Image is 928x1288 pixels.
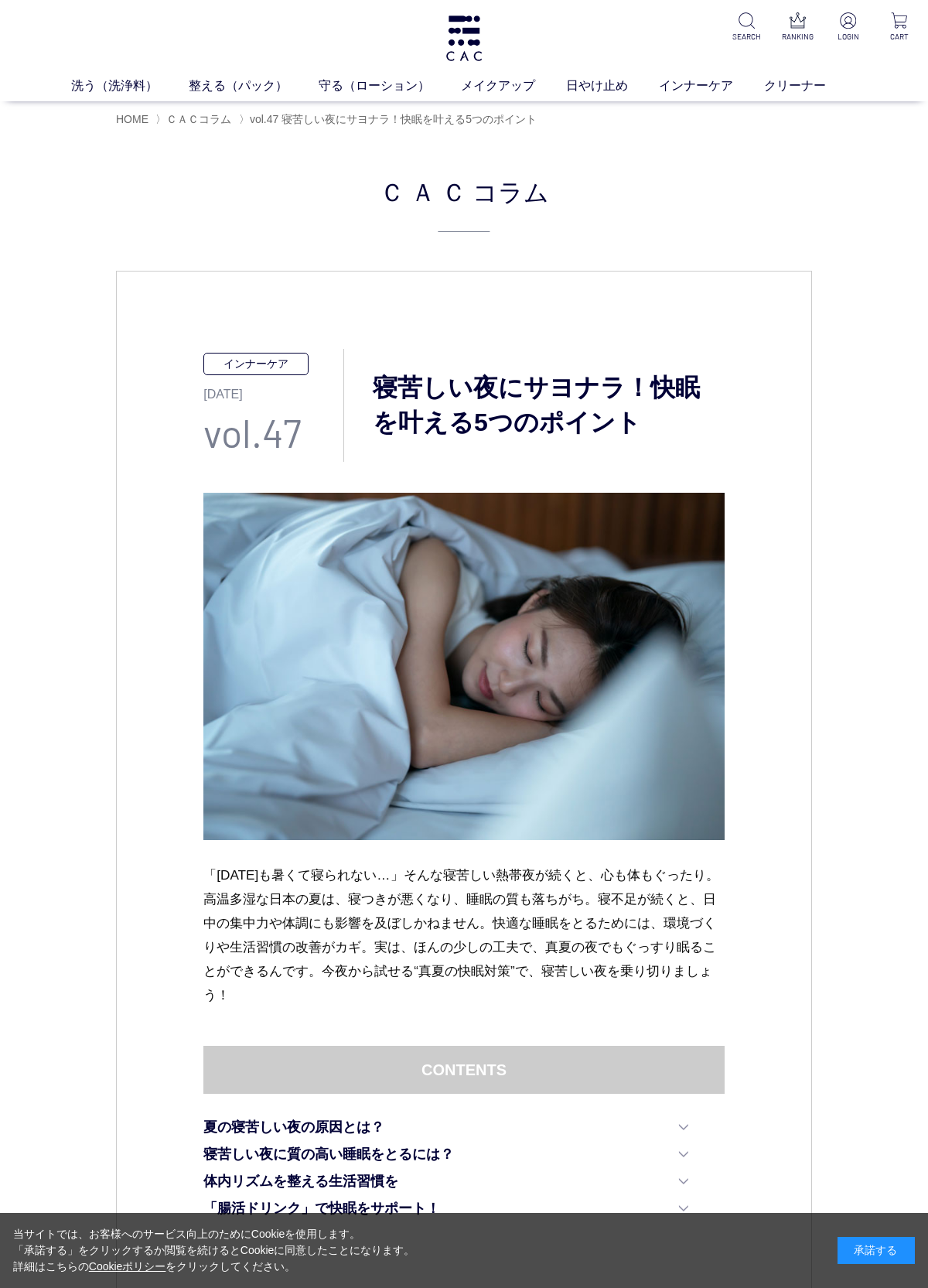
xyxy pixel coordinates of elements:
[203,1171,687,1192] a: 体内リズムを整える生活習慣を
[781,12,814,43] a: RANKING
[203,353,309,375] p: インナーケア
[166,113,231,125] a: ＣＡＣコラム
[203,1046,725,1094] dt: CONTENTS
[155,112,235,127] li: 〉
[764,77,857,95] a: クリーナー
[71,77,189,95] a: 洗う（洗浄料）
[883,12,916,43] a: CART
[832,31,865,43] p: LOGIN
[319,77,461,95] a: 守る（ローション）
[203,1198,687,1219] a: 「腸活ドリンク」で快眠をサポート！
[203,375,343,404] p: [DATE]
[89,1260,166,1273] a: Cookieポリシー
[203,493,725,840] img: 寝苦しい夜にサヨナラ！快眠を叶える5つのポイント
[13,1226,415,1275] div: 当サイトでは、お客様へのサービス向上のためにCookieを使用します。 「承諾する」をクリックするか閲覧を続けるとCookieに同意したことになります。 詳細はこちらの をクリックしてください。
[344,371,725,440] h3: 寝苦しい夜にサヨナラ！快眠を叶える5つのポイント
[473,173,549,210] span: コラム
[838,1237,915,1264] div: 承諾する
[444,15,484,61] img: logo
[883,31,916,43] p: CART
[250,113,537,125] span: vol.47 寝苦しい夜にサヨナラ！快眠を叶える5つのポイント
[832,12,865,43] a: LOGIN
[189,77,319,95] a: 整える（パック）
[659,77,764,95] a: インナーケア
[203,1144,687,1165] a: 寝苦しい夜に質の高い睡眠をとるには？
[461,77,566,95] a: メイクアップ
[730,31,763,43] p: SEARCH
[203,863,725,1007] p: 「[DATE]も暑くて寝られない…」そんな寝苦しい熱帯夜が続くと、心も体もぐったり。高温多湿な日本の夏は、寝つきが悪くなり、睡眠の質も落ちがち。寝不足が続くと、日中の集中力や体調にも影響を及ぼし...
[781,31,814,43] p: RANKING
[116,173,812,232] h2: ＣＡＣ
[116,113,148,125] a: HOME
[730,12,763,43] a: SEARCH
[239,112,541,127] li: 〉
[566,77,659,95] a: 日やけ止め
[203,1117,687,1138] a: 夏の寝苦しい夜の原因とは？
[203,404,343,462] p: vol.47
